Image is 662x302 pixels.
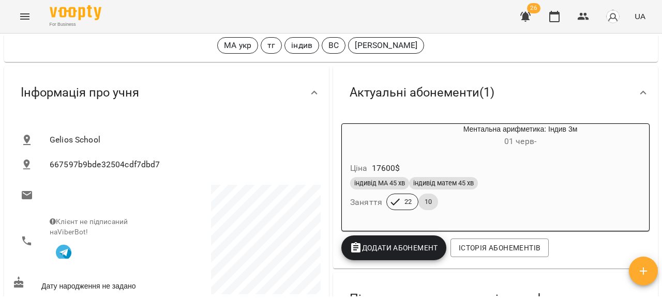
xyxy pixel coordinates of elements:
div: ВС [322,37,345,54]
p: 17600 $ [372,162,400,174]
div: Ментальна арифметика: Індив 3м [342,124,392,149]
p: тг [267,39,275,52]
span: Клієнт не підписаний на ViberBot! [50,217,128,236]
div: Актуальні абонементи(1) [333,66,658,119]
p: ВС [328,39,339,52]
span: Додати Абонемент [350,242,438,254]
img: avatar_s.png [606,9,620,24]
span: Інформація про учня [21,85,139,101]
button: UA [630,7,650,26]
span: 10 [418,197,438,206]
span: Актуальні абонементи ( 1 ) [350,85,494,101]
span: Gelios School [50,134,312,146]
p: індив [291,39,312,52]
button: Додати Абонемент [341,235,446,260]
p: [PERSON_NAME] [355,39,417,52]
h6: Ціна [350,161,368,176]
span: 01 черв - [504,136,536,146]
span: 22 [398,197,418,206]
span: 26 [527,3,540,13]
p: МА укр [224,39,251,52]
span: індивід матем 45 хв [409,179,478,188]
span: індивід МА 45 хв [350,179,409,188]
img: Telegram [56,245,71,260]
div: тг [261,37,282,54]
div: Дату народження не задано [10,274,167,293]
div: Інформація про учня [4,66,329,119]
button: Menu [12,4,37,29]
button: Клієнт підписаний на VooptyBot [50,237,78,265]
button: Історія абонементів [450,239,549,257]
span: Історія абонементів [459,242,540,254]
div: [PERSON_NAME] [348,37,424,54]
h6: Заняття [350,195,382,210]
div: МА укр [217,37,258,54]
div: Ментальна арифметика: Індив 3м [392,124,649,149]
span: UA [635,11,645,22]
button: Ментальна арифметика: Індив 3м01 черв- Ціна17600$індивід МА 45 хвіндивід матем 45 хвЗаняття2210 [342,124,649,222]
img: Voopty Logo [50,5,101,20]
span: For Business [50,21,101,28]
span: 667597b9bde32504cdf7dbd7 [50,158,312,171]
div: індив [284,37,319,54]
